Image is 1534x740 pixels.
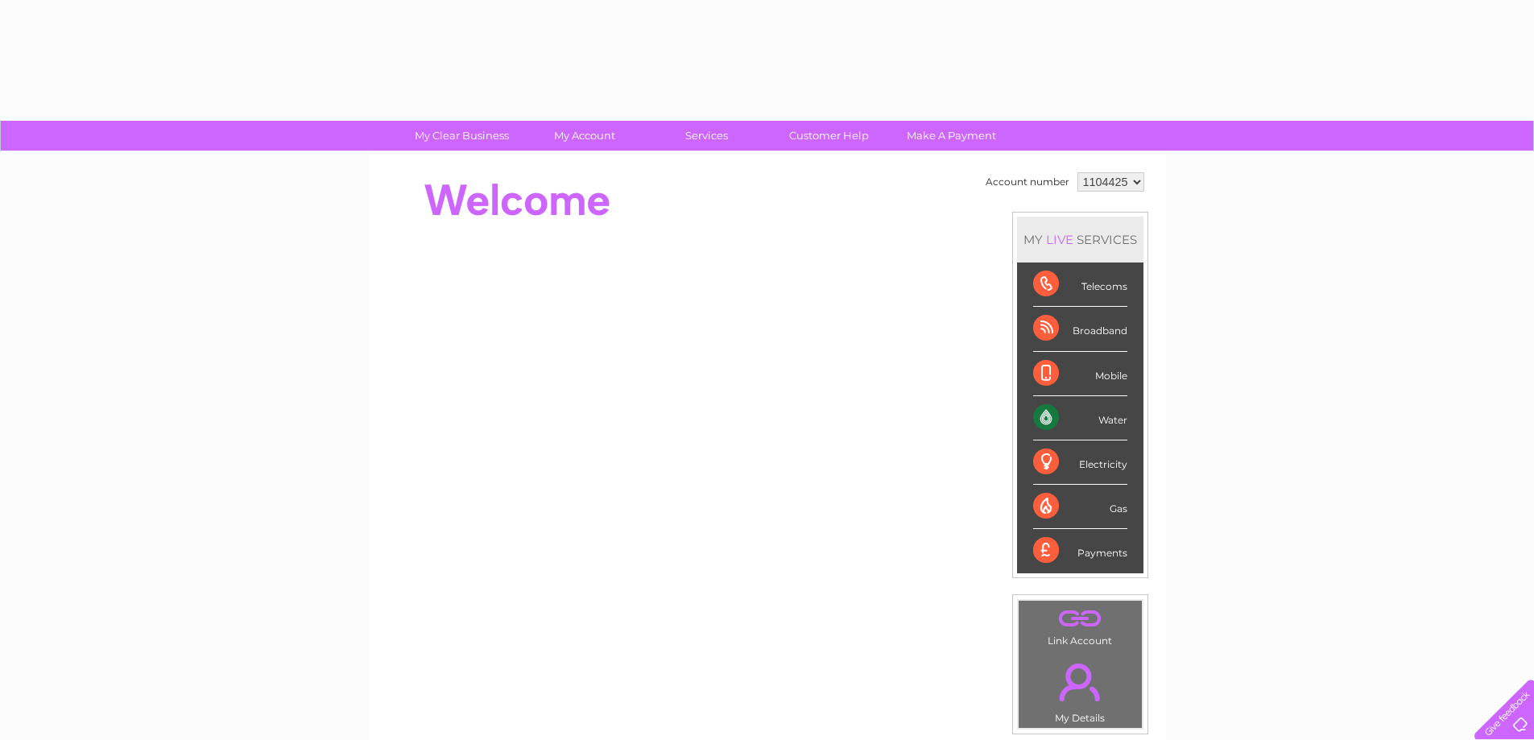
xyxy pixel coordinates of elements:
td: My Details [1018,650,1143,729]
td: Link Account [1018,600,1143,651]
td: Account number [982,168,1073,196]
div: MY SERVICES [1017,217,1143,263]
div: Mobile [1033,352,1127,396]
a: My Account [518,121,651,151]
a: My Clear Business [395,121,528,151]
div: Payments [1033,529,1127,573]
div: LIVE [1043,232,1077,247]
a: . [1023,654,1138,710]
a: Services [640,121,773,151]
a: . [1023,605,1138,633]
div: Electricity [1033,440,1127,485]
a: Customer Help [763,121,895,151]
div: Gas [1033,485,1127,529]
a: Make A Payment [885,121,1018,151]
div: Broadband [1033,307,1127,351]
div: Water [1033,396,1127,440]
div: Telecoms [1033,263,1127,307]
